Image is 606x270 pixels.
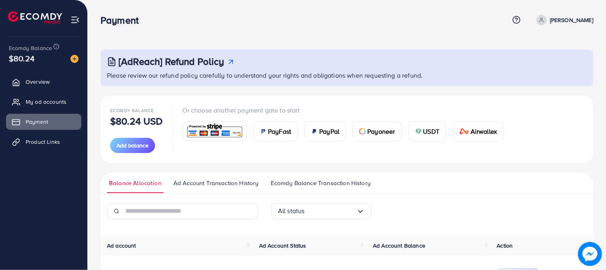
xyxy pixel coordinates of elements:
span: PayPal [319,127,339,136]
span: All status [278,205,305,217]
span: My ad accounts [26,98,66,106]
span: Airwallex [471,127,497,136]
img: card [415,128,422,135]
span: Payoneer [367,127,395,136]
span: Add balance [117,141,149,149]
div: Search for option [271,203,371,219]
p: $80.24 USD [110,116,163,126]
span: Ad Account Balance [373,242,425,250]
span: PayFast [268,127,291,136]
img: card [185,123,244,140]
p: Or choose another payment gate to start [183,105,511,115]
img: card [359,128,366,135]
a: card [183,121,247,141]
a: cardPayFast [253,121,298,141]
img: card [260,128,266,135]
span: Balance Allocation [109,179,161,187]
span: Ecomdy Balance Transaction History [271,179,370,187]
span: Action [497,242,513,250]
h3: [AdReach] Refund Policy [119,56,224,67]
img: logo [8,11,62,24]
img: image [70,55,79,63]
a: cardAirwallex [453,121,504,141]
a: Payment [6,114,81,130]
a: Overview [6,74,81,90]
a: [PERSON_NAME] [533,15,593,25]
img: image [578,242,602,266]
span: Ad Account Transaction History [173,179,259,187]
span: Payment [26,118,48,126]
a: cardPayoneer [352,121,402,141]
p: [PERSON_NAME] [550,15,593,25]
img: card [459,128,469,135]
span: $80.24 [9,52,34,64]
span: Ad Account Status [259,242,306,250]
p: Please review our refund policy carefully to understand your rights and obligations when requesti... [107,71,588,80]
span: Ecomdy Balance [9,44,52,52]
a: cardUSDT [409,121,447,141]
span: Overview [26,78,50,86]
a: My ad accounts [6,94,81,110]
input: Search for option [305,205,356,217]
span: Ecomdy Balance [110,107,154,114]
a: Product Links [6,134,81,150]
img: card [311,128,318,135]
span: USDT [423,127,440,136]
img: menu [70,15,80,24]
span: Product Links [26,138,60,146]
button: Add balance [110,138,155,153]
span: Ad account [107,242,136,250]
a: cardPayPal [304,121,346,141]
h3: Payment [101,14,145,26]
